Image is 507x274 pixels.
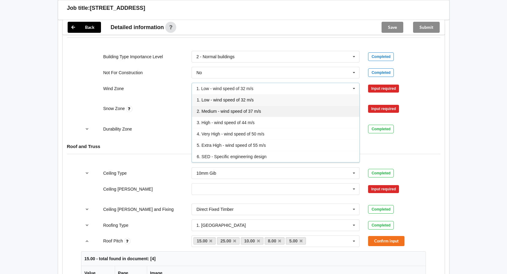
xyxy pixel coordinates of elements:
div: 2 - Normal buildings [196,55,235,59]
div: Input required [368,185,399,193]
a: 10.00 [241,237,263,245]
label: Ceiling [PERSON_NAME] [103,187,153,192]
label: Building Type Importance Level [103,54,163,59]
label: Snow Zone [103,106,126,111]
button: reference-toggle [81,236,93,247]
a: 25.00 [217,237,240,245]
label: Wind Zone [103,86,124,91]
div: 1. [GEOGRAPHIC_DATA] [196,223,246,227]
label: Ceiling [PERSON_NAME] and Fixing [103,207,173,212]
button: reference-toggle [81,204,93,215]
a: 8.00 [265,237,285,245]
span: 1. Low - wind speed of 32 m/s [197,97,254,102]
div: Completed [368,169,394,177]
div: Direct Fixed Timber [196,207,233,211]
h3: [STREET_ADDRESS] [90,5,145,12]
div: No [196,70,202,75]
div: Completed [368,68,394,77]
button: Confirm input [368,236,404,246]
label: Durability Zone [103,127,132,131]
a: 5.00 [286,237,306,245]
div: Completed [368,205,394,214]
button: reference-toggle [81,220,93,231]
label: Not For Construction [103,70,143,75]
span: 4. Very High - wind speed of 50 m/s [197,131,264,136]
th: 15.00 - total found in document: [4] [81,252,426,266]
label: Ceiling Type [103,171,127,176]
h3: Job title: [67,5,90,12]
div: Completed [368,52,394,61]
div: Completed [368,125,394,133]
div: Input required [368,85,399,93]
span: Detailed information [111,25,164,30]
h4: Roof and Truss [67,143,440,149]
div: Input required [368,105,399,113]
a: 15.00 [193,237,216,245]
span: 6. SED - Specific engineering design [197,154,267,159]
div: Completed [368,221,394,230]
div: 10mm Gib [196,171,216,175]
button: Back [68,22,101,33]
label: Roofing Type [103,223,128,228]
button: reference-toggle [81,124,93,135]
label: Roof Pitch [103,238,124,243]
button: reference-toggle [81,168,93,179]
span: 5. Extra High - wind speed of 55 m/s [197,143,266,148]
span: 2. Medium - wind speed of 37 m/s [197,109,261,114]
span: 3. High - wind speed of 44 m/s [197,120,255,125]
